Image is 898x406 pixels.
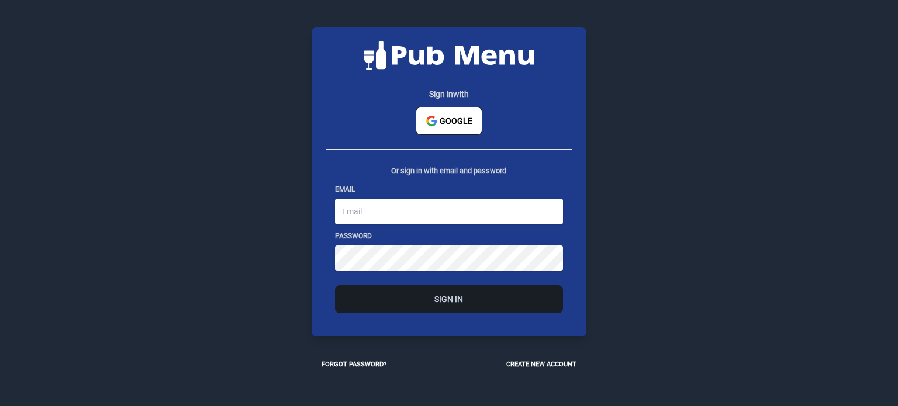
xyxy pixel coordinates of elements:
[335,185,562,194] label: Email
[335,231,562,241] label: Password
[391,166,506,175] small: Or sign in with email and password
[312,351,396,379] button: Forgot password?
[326,41,572,70] img: Pub Menu
[416,107,482,135] button: Google
[326,88,572,100] h6: Sign in with
[335,285,562,313] button: Sign In
[335,199,562,224] input: Email
[496,351,586,379] button: Create new account
[506,360,576,369] small: Create new account
[426,115,437,127] img: Sign in with google
[322,360,386,369] small: Forgot password?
